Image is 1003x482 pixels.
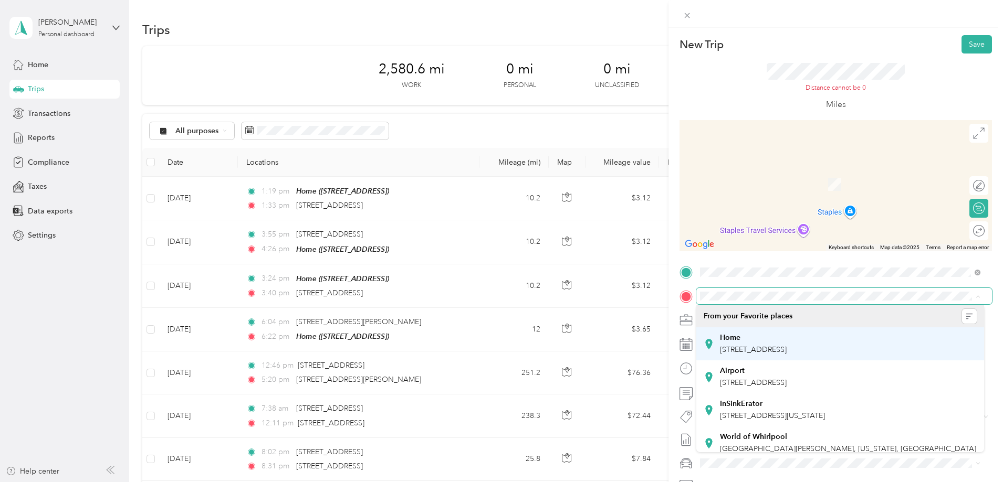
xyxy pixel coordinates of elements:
[720,333,740,342] strong: Home
[926,244,941,250] a: Terms (opens in new tab)
[880,244,920,250] span: Map data ©2025
[720,399,762,409] strong: InSinkErator
[826,98,846,111] p: Miles
[720,411,825,420] span: [STREET_ADDRESS][US_STATE]
[704,312,792,321] span: From your Favorite places
[947,244,989,250] a: Report a map error
[720,444,976,453] span: [GEOGRAPHIC_DATA][PERSON_NAME], [US_STATE], [GEOGRAPHIC_DATA]
[682,238,717,251] a: Open this area in Google Maps (opens a new window)
[944,423,1003,482] iframe: Everlance-gr Chat Button Frame
[962,35,992,53] button: Save
[720,432,787,442] strong: World of Whirlpool
[767,83,905,93] div: Distance cannot be 0
[720,345,787,354] span: [STREET_ADDRESS]
[829,244,874,251] button: Keyboard shortcuts
[720,366,745,376] strong: Airport
[682,238,717,251] img: Google
[720,378,787,387] span: [STREET_ADDRESS]
[680,37,724,52] p: New Trip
